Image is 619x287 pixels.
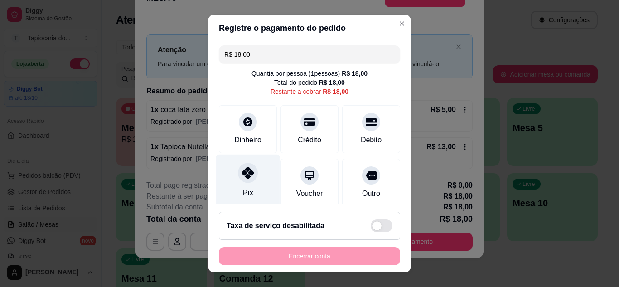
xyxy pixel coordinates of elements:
div: Débito [361,135,382,146]
header: Registre o pagamento do pedido [208,15,411,42]
div: Crédito [298,135,321,146]
div: Dinheiro [234,135,261,146]
div: R$ 18,00 [319,78,345,87]
div: R$ 18,00 [323,87,348,96]
div: Pix [242,187,253,199]
div: Outro [362,188,380,199]
div: Quantia por pessoa ( 1 pessoas) [251,69,368,78]
div: Voucher [296,188,323,199]
button: Close [395,16,409,31]
div: Total do pedido [274,78,345,87]
input: Ex.: hambúrguer de cordeiro [224,45,395,63]
h2: Taxa de serviço desabilitada [227,220,324,231]
div: R$ 18,00 [342,69,368,78]
div: Restante a cobrar [271,87,348,96]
